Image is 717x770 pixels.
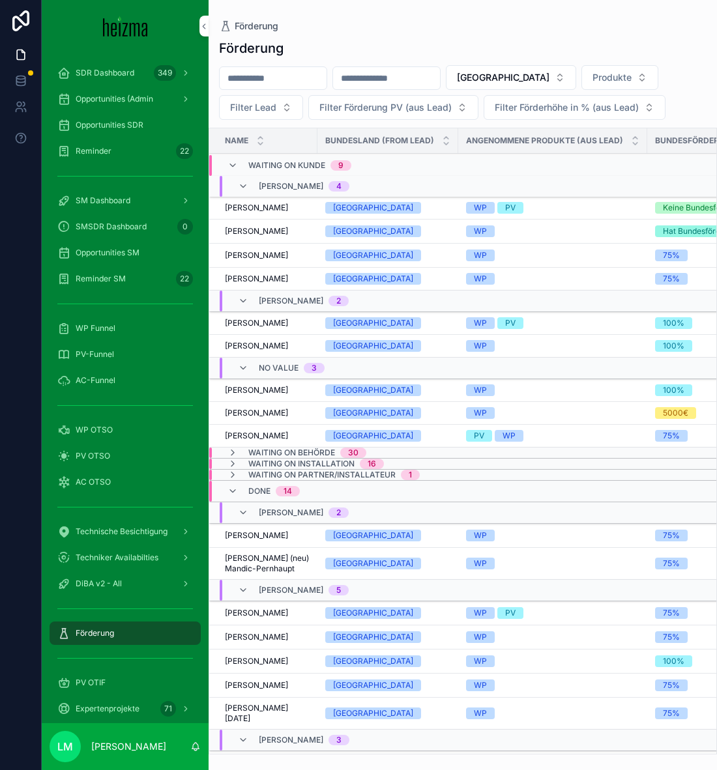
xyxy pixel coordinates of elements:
[225,530,288,541] span: [PERSON_NAME]
[219,39,284,57] h1: Förderung
[308,95,478,120] button: Select Button
[76,323,115,334] span: WP Funnel
[503,430,516,442] div: WP
[225,703,310,724] a: [PERSON_NAME][DATE]
[50,572,201,595] a: DiBA v2 - All
[325,202,450,214] a: [GEOGRAPHIC_DATA]
[663,340,684,352] div: 100%
[663,384,684,396] div: 100%
[325,250,450,261] a: [GEOGRAPHIC_DATA]
[484,95,666,120] button: Select Button
[50,189,201,212] a: SM Dashboard
[259,507,323,518] span: [PERSON_NAME]
[225,250,310,261] a: [PERSON_NAME]
[593,71,632,84] span: Produkte
[154,65,176,81] div: 349
[336,507,341,518] div: 2
[225,408,288,418] span: [PERSON_NAME]
[225,656,310,666] a: [PERSON_NAME]
[325,679,450,691] a: [GEOGRAPHIC_DATA]
[57,739,73,754] span: LM
[50,343,201,366] a: PV-Funnel
[50,697,201,720] a: Expertenprojekte71
[319,101,452,114] span: Filter Förderung PV (aus Lead)
[333,607,413,619] div: [GEOGRAPHIC_DATA]
[505,317,516,329] div: PV
[466,135,623,146] span: Angenommene Produkte (aus Lead)
[466,202,639,214] a: WPPV
[333,631,413,643] div: [GEOGRAPHIC_DATA]
[466,384,639,396] a: WP
[466,707,639,719] a: WP
[663,317,684,329] div: 100%
[446,65,576,90] button: Select Button
[76,477,111,487] span: AC OTSO
[259,181,323,192] span: [PERSON_NAME]
[336,585,341,595] div: 5
[259,585,323,595] span: [PERSON_NAME]
[333,273,413,285] div: [GEOGRAPHIC_DATA]
[225,318,310,328] a: [PERSON_NAME]
[103,16,148,36] img: App logo
[50,520,201,543] a: Technische Besichtigung
[338,160,344,171] div: 9
[76,195,130,206] span: SM Dashboard
[474,631,487,643] div: WP
[325,273,450,285] a: [GEOGRAPHIC_DATA]
[368,459,376,469] div: 16
[50,546,201,569] a: Techniker Availabilties
[259,296,323,306] span: [PERSON_NAME]
[325,631,450,643] a: [GEOGRAPHIC_DATA]
[325,384,450,396] a: [GEOGRAPHIC_DATA]
[76,677,106,688] span: PV OTIF
[663,250,680,261] div: 75%
[333,655,413,667] div: [GEOGRAPHIC_DATA]
[76,120,143,130] span: Opportunities SDR
[225,431,288,441] span: [PERSON_NAME]
[325,430,450,442] a: [GEOGRAPHIC_DATA]
[474,225,487,237] div: WP
[466,317,639,329] a: WPPV
[50,61,201,85] a: SDR Dashboard349
[76,552,158,563] span: Techniker Availabilties
[474,679,487,691] div: WP
[495,101,639,114] span: Filter Förderhöhe in % (aus Lead)
[663,655,684,667] div: 100%
[474,273,487,285] div: WP
[225,341,288,351] span: [PERSON_NAME]
[248,470,396,480] span: Waiting on Partner/Installateur
[474,407,487,419] div: WP
[176,143,193,159] div: 22
[76,578,122,589] span: DiBA v2 - All
[225,632,288,642] span: [PERSON_NAME]
[348,448,358,458] div: 30
[225,250,288,261] span: [PERSON_NAME]
[225,135,248,146] span: Name
[225,203,310,213] a: [PERSON_NAME]
[663,273,680,285] div: 75%
[50,267,201,291] a: Reminder SM22
[325,530,450,541] a: [GEOGRAPHIC_DATA]
[325,135,434,146] span: Bundesland (from Lead)
[474,340,487,352] div: WP
[50,139,201,163] a: Reminder22
[466,430,639,442] a: PVWP
[50,87,201,111] a: Opportunities (Admin
[225,385,288,395] span: [PERSON_NAME]
[225,203,288,213] span: [PERSON_NAME]
[225,408,310,418] a: [PERSON_NAME]
[466,225,639,237] a: WP
[42,52,209,723] div: scrollable content
[312,363,317,373] div: 3
[505,607,516,619] div: PV
[336,296,341,306] div: 2
[663,430,680,442] div: 75%
[76,704,139,714] span: Expertenprojekte
[474,707,487,719] div: WP
[333,707,413,719] div: [GEOGRAPHIC_DATA]
[284,486,292,496] div: 14
[466,631,639,643] a: WP
[225,226,310,236] a: [PERSON_NAME]
[336,181,342,192] div: 4
[333,558,413,569] div: [GEOGRAPHIC_DATA]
